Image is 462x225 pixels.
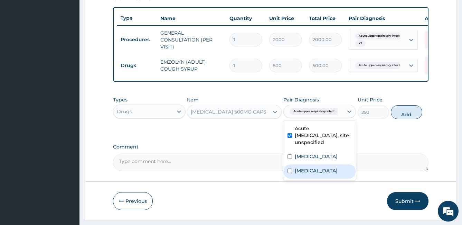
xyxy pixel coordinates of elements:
div: Chat with us now [36,39,116,48]
span: Acute upper respiratory infect... [355,62,405,69]
label: Item [187,96,199,103]
div: Minimize live chat window [113,3,130,20]
button: Previous [113,192,153,210]
th: Type [117,12,157,25]
th: Pair Diagnosis [345,11,421,25]
td: GENERAL CONSULTATION (PER VISIT) [157,26,226,54]
label: Pair Diagnosis [283,96,319,103]
button: Submit [387,192,428,210]
td: Drugs [117,59,157,72]
td: EMZOLYN (ADULT) COUGH SYRUP [157,55,226,76]
label: [MEDICAL_DATA] [295,153,338,160]
textarea: Type your message and hit 'Enter' [3,151,132,175]
span: Acute upper respiratory infect... [355,33,405,39]
span: We're online! [40,68,95,138]
label: Acute [MEDICAL_DATA], site unspecified [295,125,352,146]
div: Drugs [117,108,132,115]
button: Add [391,105,422,119]
label: Types [113,97,128,103]
div: [MEDICAL_DATA] 500MG CAPS [191,108,266,115]
td: Procedures [117,33,157,46]
th: Unit Price [266,11,305,25]
th: Total Price [305,11,345,25]
th: Quantity [226,11,266,25]
label: [MEDICAL_DATA] [295,167,338,174]
label: Comment [113,144,429,150]
span: Acute upper respiratory infect... [290,108,340,115]
th: Actions [421,11,456,25]
img: d_794563401_company_1708531726252_794563401 [13,35,28,52]
th: Name [157,11,226,25]
label: Unit Price [358,96,383,103]
span: + 2 [355,40,366,47]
